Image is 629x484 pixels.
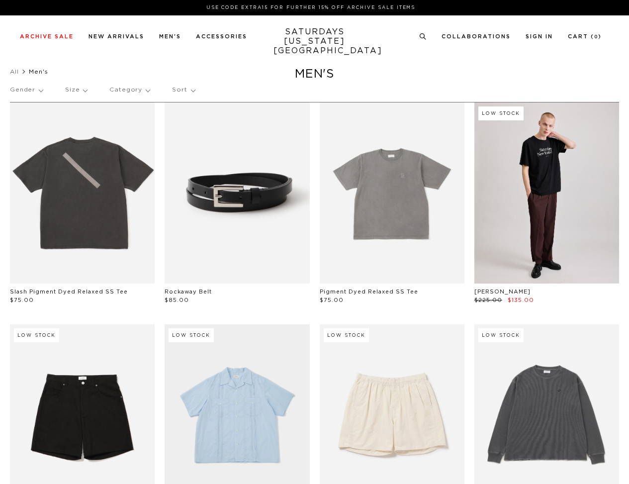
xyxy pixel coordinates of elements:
[10,297,34,303] span: $75.00
[109,79,150,101] p: Category
[172,79,194,101] p: Sort
[159,34,181,39] a: Men's
[20,34,74,39] a: Archive Sale
[65,79,87,101] p: Size
[568,34,602,39] a: Cart (0)
[10,79,43,101] p: Gender
[89,34,144,39] a: New Arrivals
[24,4,598,11] p: Use Code EXTRA15 for Further 15% Off Archive Sale Items
[320,297,344,303] span: $75.00
[10,69,19,75] a: All
[14,328,59,342] div: Low Stock
[196,34,247,39] a: Accessories
[10,289,128,294] a: Slash Pigment Dyed Relaxed SS Tee
[478,106,524,120] div: Low Stock
[508,297,534,303] span: $135.00
[29,69,48,75] span: Men's
[324,328,369,342] div: Low Stock
[594,35,598,39] small: 0
[474,289,531,294] a: [PERSON_NAME]
[320,289,418,294] a: Pigment Dyed Relaxed SS Tee
[169,328,214,342] div: Low Stock
[474,297,502,303] span: $225.00
[442,34,511,39] a: Collaborations
[165,289,212,294] a: Rockaway Belt
[165,297,189,303] span: $85.00
[273,27,356,56] a: SATURDAYS[US_STATE][GEOGRAPHIC_DATA]
[478,328,524,342] div: Low Stock
[526,34,553,39] a: Sign In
